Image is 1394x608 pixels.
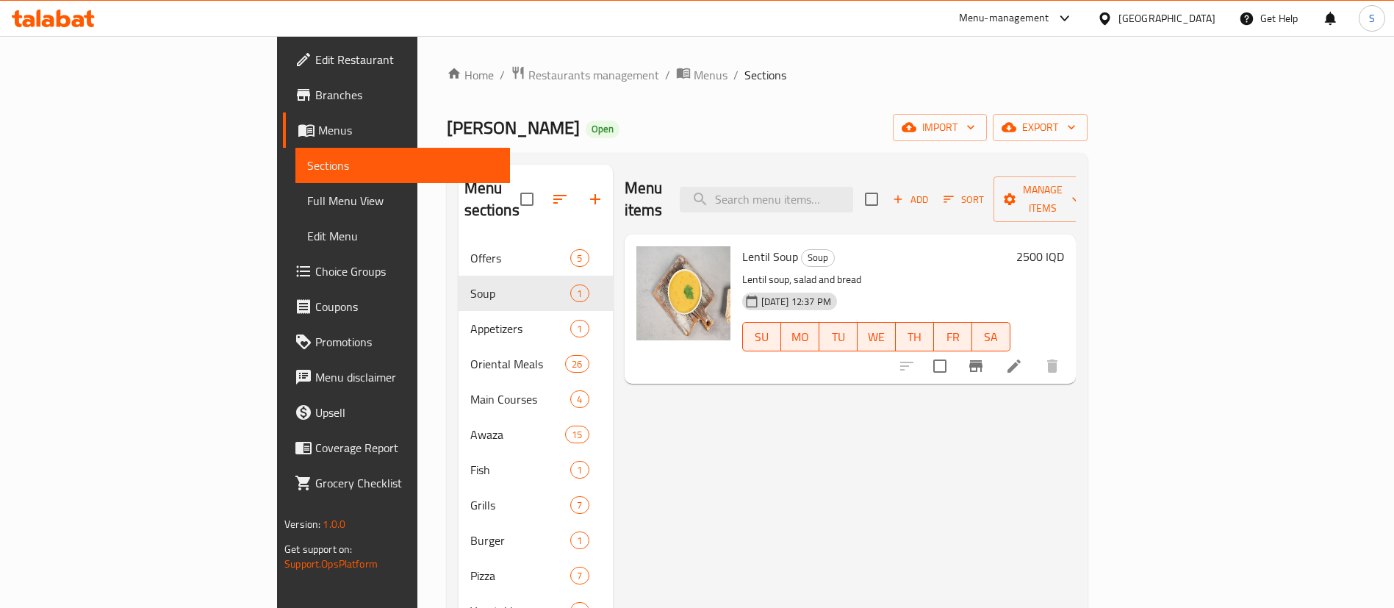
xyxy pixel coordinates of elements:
button: TU [819,322,858,351]
a: Menus [676,65,727,85]
div: Fish1 [459,452,613,487]
span: Upsell [315,404,498,421]
p: Lentil soup, salad and bread [742,271,1010,289]
span: Menu disclaimer [315,368,498,386]
button: MO [781,322,819,351]
button: import [893,114,987,141]
span: Grills [470,496,571,514]
button: Manage items [994,176,1092,222]
button: Sort [940,188,988,211]
span: export [1005,118,1076,137]
span: 5 [571,251,588,265]
a: Restaurants management [511,65,659,85]
span: Add [891,191,930,208]
a: Support.OpsPlatform [284,554,378,573]
span: Fish [470,461,571,479]
img: Lentil Soup [636,246,730,340]
li: / [733,66,739,84]
span: 1 [571,463,588,477]
span: [PERSON_NAME] [447,111,580,144]
button: export [993,114,1088,141]
button: SA [972,322,1010,351]
span: Grocery Checklist [315,474,498,492]
span: Pizza [470,567,571,584]
div: Oriental Meals26 [459,346,613,382]
span: Menus [694,66,727,84]
span: Sections [307,157,498,174]
a: Coverage Report [283,430,510,465]
span: Open [586,123,619,135]
span: SU [749,326,775,348]
span: Restaurants management [528,66,659,84]
button: TH [896,322,934,351]
a: Sections [295,148,510,183]
button: Add [887,188,934,211]
div: items [570,249,589,267]
a: Edit menu item [1005,357,1023,375]
span: Choice Groups [315,262,498,280]
span: Get support on: [284,540,352,559]
h6: 2500 IQD [1016,246,1064,267]
span: 1 [571,287,588,301]
div: items [565,355,589,373]
a: Upsell [283,395,510,430]
span: Promotions [315,333,498,351]
a: Edit Menu [295,218,510,254]
span: FR [940,326,966,348]
div: items [570,285,589,302]
a: Menu disclaimer [283,360,510,395]
span: Version: [284,515,320,534]
a: Promotions [283,324,510,360]
span: 26 [566,357,588,371]
span: TU [825,326,852,348]
div: Oriental Meals [470,355,566,373]
span: Awaza [470,426,566,443]
span: import [905,118,975,137]
button: delete [1035,348,1070,384]
div: items [565,426,589,443]
span: 1 [571,322,588,336]
span: Coverage Report [315,439,498,457]
span: Soup [470,285,571,302]
span: Select section [856,184,887,215]
button: FR [934,322,972,351]
a: Edit Restaurant [283,42,510,77]
span: Offers [470,249,571,267]
div: Grills7 [459,487,613,523]
span: Sections [744,66,786,84]
span: Soup [802,249,834,266]
span: Branches [315,86,498,104]
span: 1 [571,534,588,548]
span: Sort items [934,188,994,211]
button: WE [858,322,896,351]
a: Grocery Checklist [283,465,510,501]
div: items [570,496,589,514]
div: Soup1 [459,276,613,311]
span: Full Menu View [307,192,498,210]
span: 4 [571,393,588,407]
a: Coupons [283,289,510,324]
span: Menus [318,121,498,139]
span: Edit Restaurant [315,51,498,68]
div: items [570,532,589,549]
div: items [570,320,589,337]
a: Choice Groups [283,254,510,289]
span: Sort [944,191,984,208]
div: Pizza7 [459,558,613,593]
div: [GEOGRAPHIC_DATA] [1118,10,1215,26]
div: Soup [801,249,835,267]
div: Awaza15 [459,417,613,452]
span: 7 [571,569,588,583]
span: [DATE] 12:37 PM [755,295,837,309]
button: SU [742,322,781,351]
li: / [665,66,670,84]
nav: breadcrumb [447,65,1088,85]
span: MO [787,326,813,348]
span: Appetizers [470,320,571,337]
div: Offers5 [459,240,613,276]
